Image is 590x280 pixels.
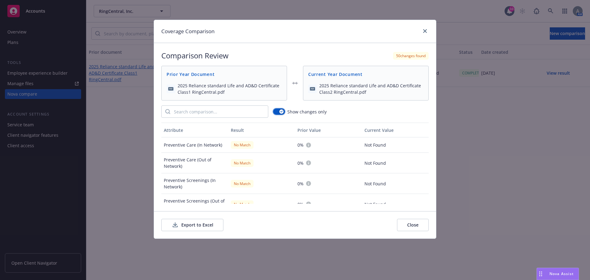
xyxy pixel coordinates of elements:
a: close [421,27,429,35]
button: Prior Value [295,123,362,137]
svg: Search [165,109,170,114]
span: 0% [297,201,304,207]
input: Search comparison... [170,106,268,117]
div: Result [231,127,293,133]
button: Export to Excel [161,219,223,231]
span: Not Found [364,180,386,187]
span: 0% [297,142,304,148]
span: Nova Assist [549,271,574,276]
div: No Match [231,141,254,149]
span: 0% [297,180,304,187]
div: Current Value [364,127,427,133]
button: Nova Assist [537,268,579,280]
div: Prior Value [297,127,360,133]
span: Not Found [364,201,386,207]
button: Attribute [161,123,228,137]
button: Close [397,219,429,231]
div: 50 changes found [393,52,429,60]
div: No Match [231,180,254,187]
h2: Comparison Review [161,50,229,61]
button: Current Value [362,123,429,137]
div: Preventive Screenings (Out of Network) [161,194,228,215]
div: No Match [231,159,254,167]
span: 2025 Reliance standard Life and AD&D Certificate Class1 RingCentral.pdf [178,82,282,95]
button: Result [228,123,295,137]
div: No Match [231,200,254,208]
span: Show changes only [287,108,327,115]
span: Prior Year Document [167,71,282,77]
div: Drag to move [537,268,545,280]
span: 2025 Reliance standard Life and AD&D Certificate Class2 RingCentral.pdf [319,82,423,95]
div: Attribute [164,127,226,133]
span: Current Year Document [308,71,423,77]
div: Preventive Care (Out of Network) [161,153,228,173]
h1: Coverage Comparison [161,27,214,35]
span: Not Found [364,160,386,166]
div: Preventive Screenings (In Network) [161,173,228,194]
span: 0% [297,160,304,166]
div: Preventive Care (In Network) [161,137,228,153]
span: Not Found [364,142,386,148]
